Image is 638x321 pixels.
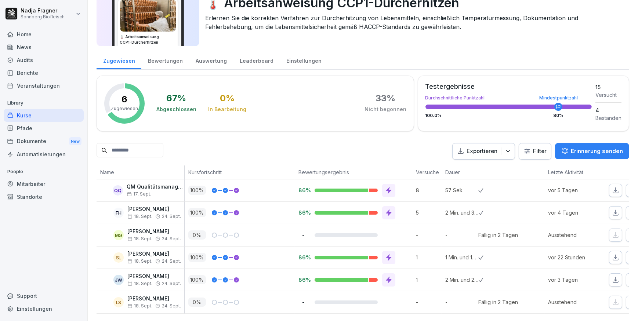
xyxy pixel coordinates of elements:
[4,122,84,135] div: Pfade
[4,41,84,54] a: News
[445,253,478,261] p: 1 Min. und 17 Sek.
[167,94,186,103] div: 67 %
[416,253,442,261] p: 1
[425,96,592,100] div: Durchschnittliche Punktzahl
[188,168,291,176] p: Kursfortschritt
[162,214,181,219] span: 24. Sept.
[595,83,621,91] div: 15
[445,276,478,284] p: 2 Min. und 2 Sek.
[113,275,124,285] div: JW
[519,143,551,159] button: Filter
[4,97,84,109] p: Library
[97,51,141,69] a: Zugewiesen
[376,94,395,103] div: 33 %
[4,109,84,122] div: Kurse
[4,135,84,148] a: DokumenteNew
[189,51,233,69] a: Auswertung
[595,91,621,99] div: Versucht
[127,229,181,235] p: [PERSON_NAME]
[4,289,84,302] div: Support
[416,276,442,284] p: 1
[548,276,599,284] p: vor 3 Tagen
[21,8,65,14] p: Nadja Fragner
[416,186,442,194] p: 8
[298,276,309,283] p: 86%
[548,209,599,216] p: vor 4 Tagen
[156,106,196,113] div: Abgeschlossen
[452,143,515,160] button: Exportieren
[127,296,181,302] p: [PERSON_NAME]
[298,254,309,261] p: 86%
[4,148,84,161] a: Automatisierungen
[445,298,478,306] p: -
[111,105,138,112] p: Zugewiesen
[21,14,65,19] p: Sonnberg Biofleisch
[478,231,518,239] div: Fällig in 2 Tagen
[100,168,181,176] p: Name
[298,168,409,176] p: Bewertungsergebnis
[467,147,497,156] p: Exportieren
[548,231,599,239] p: Ausstehend
[127,236,152,241] span: 18. Sept.
[595,106,621,114] div: 4
[416,231,442,239] p: -
[162,236,181,241] span: 24. Sept.
[162,303,181,309] span: 24. Sept.
[298,231,309,238] p: -
[478,298,518,306] div: Fällig in 2 Tagen
[4,28,84,41] div: Home
[298,299,309,306] p: -
[280,51,328,69] a: Einstellungen
[445,209,478,216] p: 2 Min. und 32 Sek.
[4,79,84,92] a: Veranstaltungen
[4,190,84,203] a: Standorte
[127,259,152,264] span: 18. Sept.
[220,94,235,103] div: 0 %
[445,231,478,239] p: -
[548,298,599,306] p: Ausstehend
[113,230,124,240] div: MG
[162,259,181,264] span: 24. Sept.
[416,168,438,176] p: Versuche
[233,51,280,69] div: Leaderboard
[416,209,442,216] p: 5
[523,147,547,155] div: Filter
[188,298,206,307] p: 0 %
[4,302,84,315] a: Einstellungen
[553,113,563,118] div: 80 %
[127,251,181,257] p: [PERSON_NAME]
[548,253,599,261] p: vor 22 Stunden
[127,191,151,197] span: 17. Sept.
[127,273,181,280] p: [PERSON_NAME]
[141,51,189,69] a: Bewertungen
[571,147,623,155] p: Erinnerung senden
[4,54,84,66] a: Audits
[298,187,309,194] p: 86%
[548,186,599,194] p: vor 5 Tagen
[4,66,84,79] a: Berichte
[548,168,596,176] p: Letzte Aktivität
[113,252,124,263] div: SL
[4,178,84,190] a: Mitarbeiter
[113,208,124,218] div: FH
[555,143,629,159] button: Erinnerung senden
[416,298,442,306] p: -
[4,166,84,178] p: People
[298,209,309,216] p: 86%
[122,95,127,104] p: 6
[113,185,123,196] div: QQ
[208,106,246,113] div: In Bearbeitung
[365,106,406,113] div: Nicht begonnen
[162,281,181,286] span: 24. Sept.
[205,14,623,31] p: Erlernen Sie die korrekten Verfahren zur Durcherhitzung von Lebensmitteln, einschließlich Tempera...
[425,113,592,118] div: 100.0 %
